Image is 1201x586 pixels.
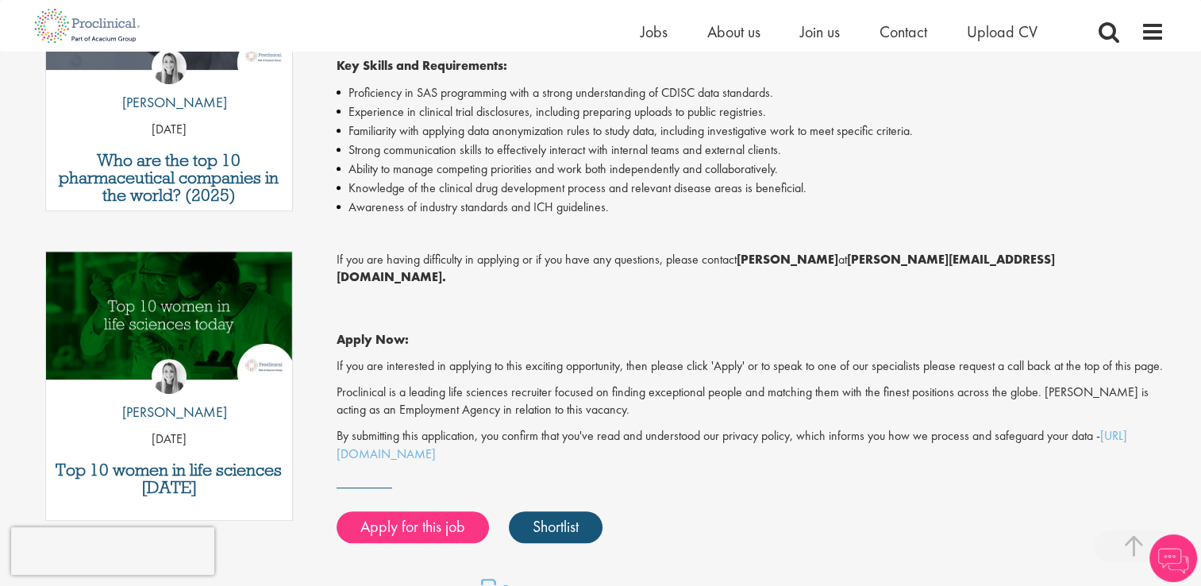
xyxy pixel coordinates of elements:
[800,21,840,42] a: Join us
[337,198,1164,217] li: Awareness of industry standards and ICH guidelines.
[110,359,227,430] a: Hannah Burke [PERSON_NAME]
[337,141,1164,160] li: Strong communication skills to effectively interact with internal teams and external clients.
[11,527,214,575] iframe: reCAPTCHA
[337,57,507,74] strong: Key Skills and Requirements:
[337,384,1164,420] p: Proclinical is a leading life sciences recruiter focused on finding exceptional people and matchi...
[46,121,293,139] p: [DATE]
[707,21,760,42] a: About us
[110,49,227,121] a: Hannah Burke [PERSON_NAME]
[337,251,1055,286] strong: [PERSON_NAME][EMAIL_ADDRESS][DOMAIN_NAME].
[152,49,187,84] img: Hannah Burke
[337,102,1164,121] li: Experience in clinical trial disclosures, including preparing uploads to public registries.
[110,402,227,422] p: [PERSON_NAME]
[337,160,1164,179] li: Ability to manage competing priorities and work both independently and collaboratively.
[337,331,409,348] strong: Apply Now:
[337,511,489,543] a: Apply for this job
[46,252,293,380] img: Top 10 women in life sciences today
[880,21,927,42] a: Contact
[46,252,293,392] a: Link to a post
[509,511,602,543] a: Shortlist
[54,152,285,204] a: Who are the top 10 pharmaceutical companies in the world? (2025)
[110,92,227,113] p: [PERSON_NAME]
[46,430,293,449] p: [DATE]
[337,179,1164,198] li: Knowledge of the clinical drug development process and relevant disease areas is beneficial.
[54,461,285,496] a: Top 10 women in life sciences [DATE]
[967,21,1037,42] a: Upload CV
[337,251,1164,287] p: If you are having difficulty in applying or if you have any questions, please contact at
[337,357,1164,376] p: If you are interested in applying to this exciting opportunity, then please click 'Apply' or to s...
[1149,534,1197,582] img: Chatbot
[152,359,187,394] img: Hannah Burke
[337,427,1164,464] p: By submitting this application, you confirm that you've read and understood our privacy policy, w...
[737,251,838,268] strong: [PERSON_NAME]
[337,427,1127,462] a: [URL][DOMAIN_NAME]
[641,21,668,42] a: Jobs
[337,83,1164,102] li: Proficiency in SAS programming with a strong understanding of CDISC data standards.
[337,121,1164,141] li: Familiarity with applying data anonymization rules to study data, including investigative work to...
